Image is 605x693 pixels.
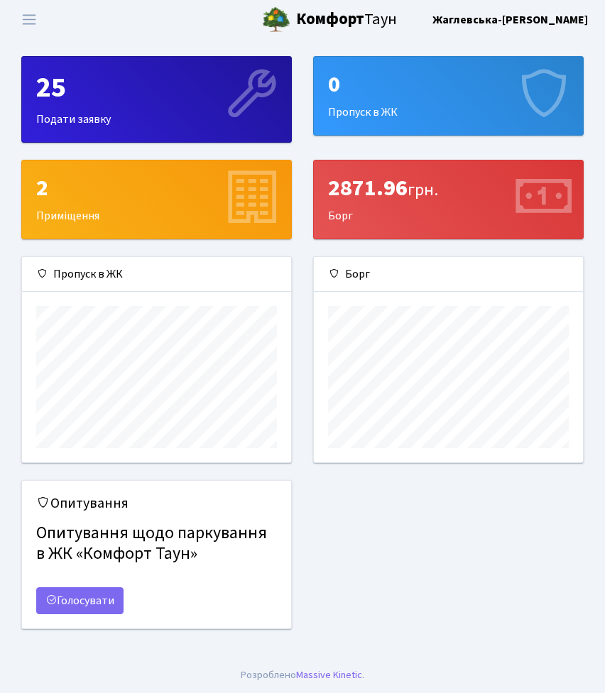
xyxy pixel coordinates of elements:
[22,160,291,239] div: Приміщення
[36,587,124,614] a: Голосувати
[36,71,277,105] div: 25
[36,495,277,512] h5: Опитування
[314,257,583,292] div: Борг
[328,71,569,98] div: 0
[22,257,291,292] div: Пропуск в ЖК
[296,667,362,682] a: Massive Kinetic
[241,667,296,682] a: Розроблено
[408,178,438,202] span: грн.
[432,11,588,28] a: Жаглевська-[PERSON_NAME]
[314,57,583,135] div: Пропуск в ЖК
[11,8,47,31] button: Переключити навігацію
[328,175,569,202] div: 2871.96
[313,56,584,136] a: 0Пропуск в ЖК
[262,6,290,34] img: logo.png
[36,175,277,202] div: 2
[22,57,291,142] div: Подати заявку
[36,518,277,570] h4: Опитування щодо паркування в ЖК «Комфорт Таун»
[241,667,364,683] div: .
[21,56,292,143] a: 25Подати заявку
[314,160,583,239] div: Борг
[296,8,397,32] span: Таун
[21,160,292,239] a: 2Приміщення
[296,8,364,31] b: Комфорт
[432,12,588,28] b: Жаглевська-[PERSON_NAME]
